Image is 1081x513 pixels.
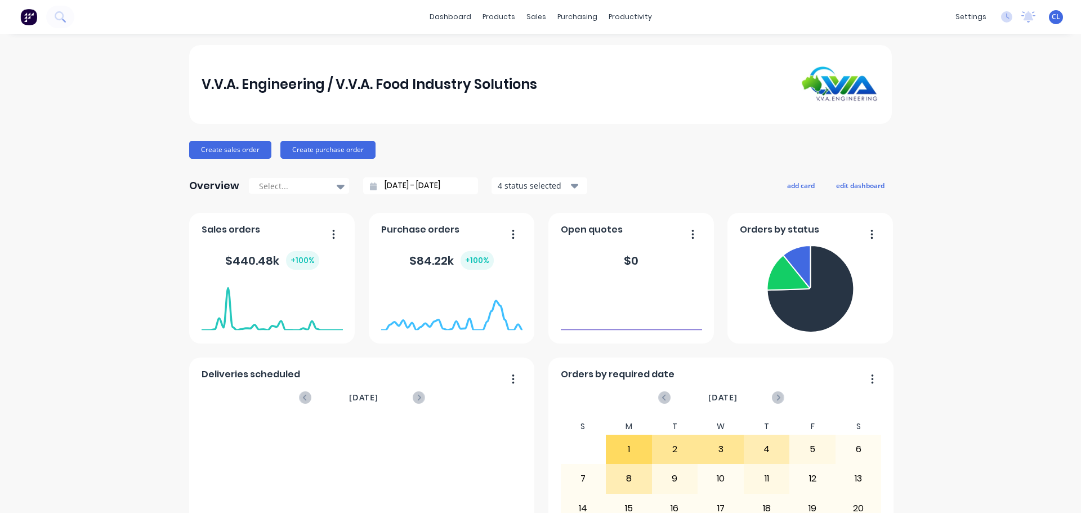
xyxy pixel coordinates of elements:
[836,418,882,435] div: S
[461,251,494,270] div: + 100 %
[698,465,743,493] div: 10
[698,435,743,463] div: 3
[829,178,892,193] button: edit dashboard
[744,465,789,493] div: 11
[189,141,271,159] button: Create sales order
[780,178,822,193] button: add card
[790,465,835,493] div: 12
[653,465,698,493] div: 9
[560,418,606,435] div: S
[801,66,879,102] img: V.V.A. Engineering / V.V.A. Food Industry Solutions
[477,8,521,25] div: products
[606,435,651,463] div: 1
[606,418,652,435] div: M
[624,252,638,269] div: $ 0
[521,8,552,25] div: sales
[836,465,881,493] div: 13
[349,391,378,404] span: [DATE]
[603,8,658,25] div: productivity
[606,465,651,493] div: 8
[381,223,459,237] span: Purchase orders
[286,251,319,270] div: + 100 %
[202,223,260,237] span: Sales orders
[950,8,992,25] div: settings
[424,8,477,25] a: dashboard
[20,8,37,25] img: Factory
[561,465,606,493] div: 7
[789,418,836,435] div: F
[744,435,789,463] div: 4
[409,251,494,270] div: $ 84.22k
[280,141,376,159] button: Create purchase order
[202,73,537,96] div: V.V.A. Engineering / V.V.A. Food Industry Solutions
[492,177,587,194] button: 4 status selected
[744,418,790,435] div: T
[225,251,319,270] div: $ 440.48k
[652,418,698,435] div: T
[790,435,835,463] div: 5
[708,391,738,404] span: [DATE]
[552,8,603,25] div: purchasing
[698,418,744,435] div: W
[189,175,239,197] div: Overview
[1052,12,1060,22] span: CL
[561,223,623,237] span: Open quotes
[836,435,881,463] div: 6
[653,435,698,463] div: 2
[498,180,569,191] div: 4 status selected
[202,368,300,381] span: Deliveries scheduled
[740,223,819,237] span: Orders by status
